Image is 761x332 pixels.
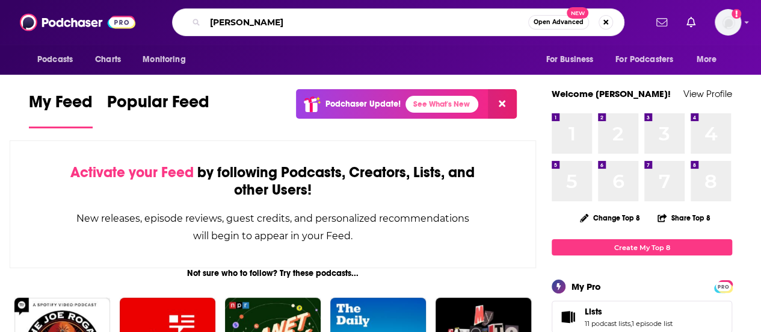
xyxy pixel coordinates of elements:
[87,48,128,71] a: Charts
[20,11,135,34] img: Podchaser - Follow, Share and Rate Podcasts
[715,9,741,36] span: Logged in as gabrielle.gantz
[572,281,601,292] div: My Pro
[715,9,741,36] img: User Profile
[556,309,580,325] a: Lists
[652,12,672,33] a: Show notifications dropdown
[143,51,185,68] span: Monitoring
[70,164,475,199] div: by following Podcasts, Creators, Lists, and other Users!
[573,210,647,225] button: Change Top 8
[37,51,73,68] span: Podcasts
[682,12,700,33] a: Show notifications dropdown
[534,19,584,25] span: Open Advanced
[10,268,536,278] div: Not sure who to follow? Try these podcasts...
[528,15,589,30] button: Open AdvancedNew
[552,88,671,99] a: Welcome [PERSON_NAME]!
[657,206,711,230] button: Share Top 8
[732,9,741,19] svg: Add a profile image
[567,7,588,19] span: New
[95,51,121,68] span: Charts
[585,306,673,317] a: Lists
[134,48,201,71] button: open menu
[630,319,632,328] span: ,
[697,51,717,68] span: More
[325,99,401,109] p: Podchaser Update!
[537,48,608,71] button: open menu
[615,51,673,68] span: For Podcasters
[715,9,741,36] button: Show profile menu
[608,48,691,71] button: open menu
[632,319,673,328] a: 1 episode list
[683,88,732,99] a: View Profile
[107,92,209,119] span: Popular Feed
[552,239,732,255] a: Create My Top 8
[716,282,730,291] span: PRO
[29,92,93,119] span: My Feed
[172,8,624,36] div: Search podcasts, credits, & more...
[585,319,630,328] a: 11 podcast lists
[205,13,528,32] input: Search podcasts, credits, & more...
[70,210,475,245] div: New releases, episode reviews, guest credits, and personalized recommendations will begin to appe...
[716,281,730,290] a: PRO
[70,163,194,181] span: Activate your Feed
[546,51,593,68] span: For Business
[405,96,478,113] a: See What's New
[29,92,93,128] a: My Feed
[107,92,209,128] a: Popular Feed
[688,48,732,71] button: open menu
[585,306,602,317] span: Lists
[29,48,88,71] button: open menu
